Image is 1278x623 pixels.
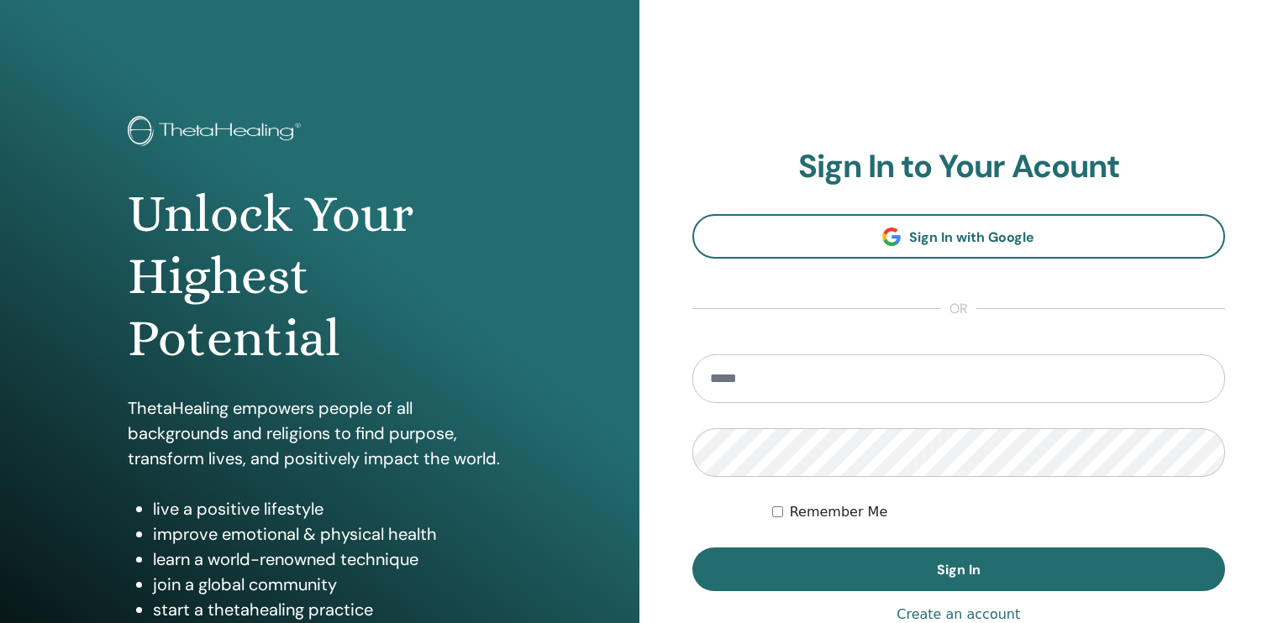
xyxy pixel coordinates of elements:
[909,228,1034,246] span: Sign In with Google
[790,502,888,522] label: Remember Me
[153,521,512,547] li: improve emotional & physical health
[153,547,512,572] li: learn a world-renowned technique
[153,597,512,622] li: start a thetahealing practice
[128,395,512,471] p: ThetaHealing empowers people of all backgrounds and religions to find purpose, transform lives, a...
[692,214,1226,259] a: Sign In with Google
[153,496,512,521] li: live a positive lifestyle
[692,148,1226,186] h2: Sign In to Your Acount
[937,561,981,578] span: Sign In
[692,547,1226,591] button: Sign In
[153,572,512,597] li: join a global community
[772,502,1225,522] div: Keep me authenticated indefinitely or until I manually logout
[941,299,976,319] span: or
[128,183,512,370] h1: Unlock Your Highest Potential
